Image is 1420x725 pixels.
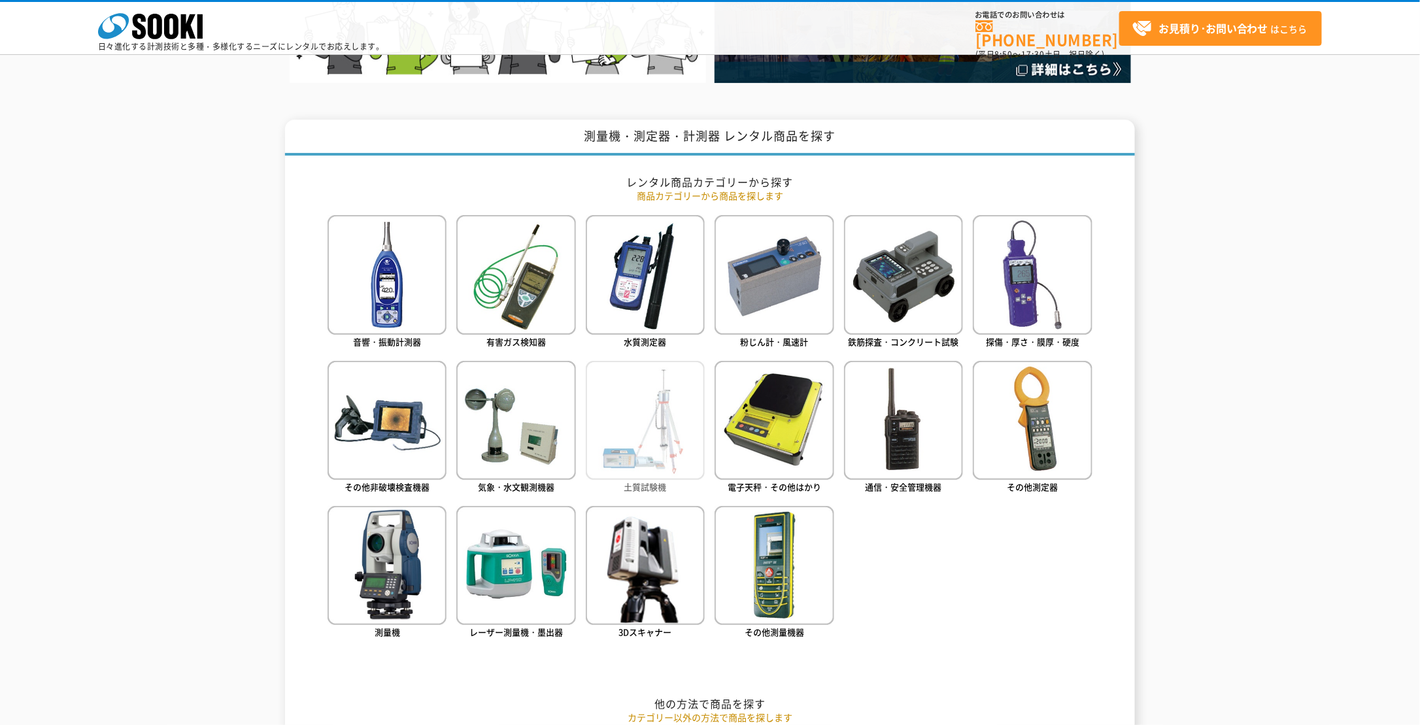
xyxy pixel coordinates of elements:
[586,215,705,334] img: 水質測定器
[328,361,447,480] img: その他非破壊検査機器
[586,361,705,480] img: 土質試験機
[456,215,575,350] a: 有害ガス検知器
[328,189,1092,203] p: 商品カテゴリーから商品を探します
[844,215,963,350] a: 鉄筋探査・コンクリート試験
[975,48,1105,60] span: (平日 ～ 土日、祝日除く)
[586,215,705,350] a: 水質測定器
[328,215,447,350] a: 音響・振動計測器
[586,506,705,625] img: 3Dスキャナー
[586,506,705,641] a: 3Dスキャナー
[328,711,1092,724] p: カテゴリー以外の方法で商品を探します
[456,361,575,496] a: 気象・水文観測機器
[328,506,447,641] a: 測量機
[1007,481,1058,493] span: その他測定器
[844,361,963,496] a: 通信・安全管理機器
[624,481,667,493] span: 土質試験機
[715,215,834,350] a: 粉じん計・風速計
[285,120,1135,156] h1: 測量機・測定器・計測器 レンタル商品を探す
[975,11,1119,19] span: お電話でのお問い合わせは
[715,361,834,496] a: 電子天秤・その他はかり
[995,48,1013,60] span: 8:50
[98,42,384,50] p: 日々進化する計測技術と多種・多様化するニーズにレンタルでお応えします。
[1119,11,1322,46] a: お見積り･お問い合わせはこちら
[456,506,575,625] img: レーザー測量機・墨出器
[844,215,963,334] img: 鉄筋探査・コンクリート試験
[624,335,667,348] span: 水質測定器
[973,215,1092,334] img: 探傷・厚さ・膜厚・硬度
[975,20,1119,47] a: [PHONE_NUMBER]
[715,506,834,625] img: その他測量機器
[328,215,447,334] img: 音響・振動計測器
[586,361,705,496] a: 土質試験機
[866,481,942,493] span: 通信・安全管理機器
[353,335,421,348] span: 音響・振動計測器
[478,481,554,493] span: 気象・水文観測機器
[456,361,575,480] img: 気象・水文観測機器
[715,506,834,641] a: その他測量機器
[328,361,447,496] a: その他非破壊検査機器
[973,361,1092,480] img: その他測定器
[328,506,447,625] img: 測量機
[486,335,546,348] span: 有害ガス検知器
[973,361,1092,496] a: その他測定器
[456,215,575,334] img: 有害ガス検知器
[973,215,1092,350] a: 探傷・厚さ・膜厚・硬度
[741,335,809,348] span: 粉じん計・風速計
[715,361,834,480] img: 電子天秤・その他はかり
[1021,48,1045,60] span: 17:30
[375,626,400,638] span: 測量機
[345,481,430,493] span: その他非破壊検査機器
[849,335,959,348] span: 鉄筋探査・コンクリート試験
[469,626,563,638] span: レーザー測量機・墨出器
[986,335,1079,348] span: 探傷・厚さ・膜厚・硬度
[1158,20,1268,36] strong: お見積り･お問い合わせ
[844,361,963,480] img: 通信・安全管理機器
[456,506,575,641] a: レーザー測量機・墨出器
[619,626,672,638] span: 3Dスキャナー
[1132,19,1308,39] span: はこちら
[728,481,821,493] span: 電子天秤・その他はかり
[715,215,834,334] img: 粉じん計・風速計
[328,697,1092,711] h2: 他の方法で商品を探す
[328,175,1092,189] h2: レンタル商品カテゴリーから探す
[745,626,804,638] span: その他測量機器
